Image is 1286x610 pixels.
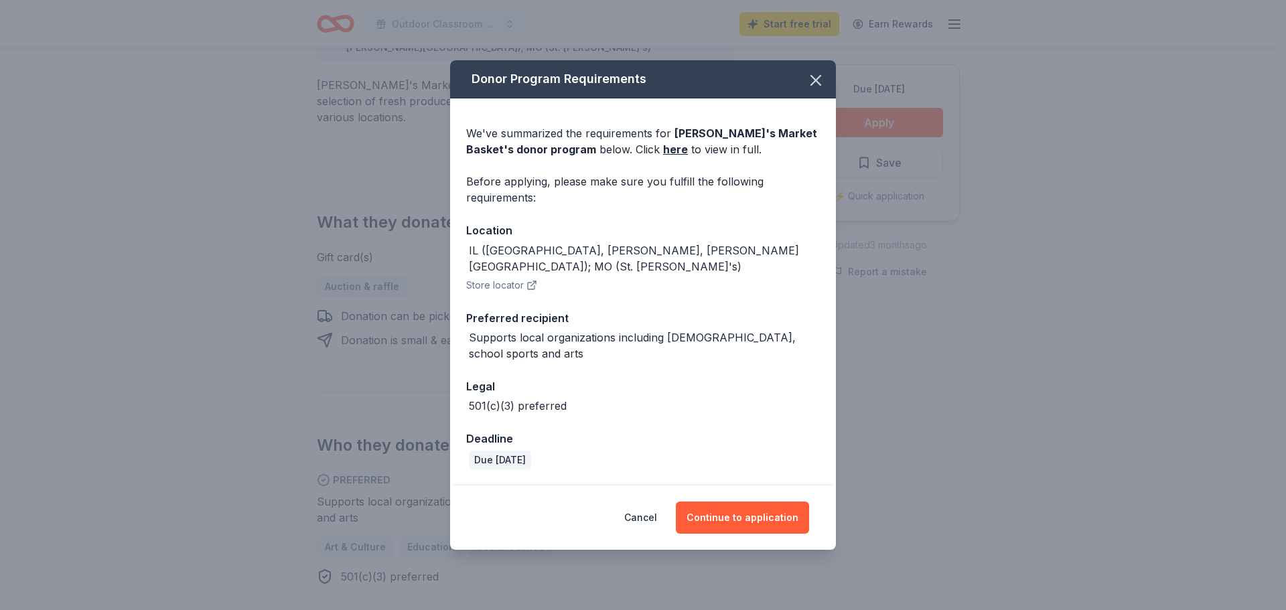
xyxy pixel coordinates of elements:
div: Before applying, please make sure you fulfill the following requirements: [466,173,820,206]
div: Due [DATE] [469,451,531,469]
div: Donor Program Requirements [450,60,836,98]
div: 501(c)(3) preferred [469,398,567,414]
div: Deadline [466,430,820,447]
div: Preferred recipient [466,309,820,327]
div: IL ([GEOGRAPHIC_DATA], [PERSON_NAME], [PERSON_NAME][GEOGRAPHIC_DATA]); MO (St. [PERSON_NAME]'s) [469,242,820,275]
a: here [663,141,688,157]
div: Location [466,222,820,239]
button: Store locator [466,277,537,293]
div: We've summarized the requirements for below. Click to view in full. [466,125,820,157]
div: Legal [466,378,820,395]
button: Continue to application [676,502,809,534]
div: Supports local organizations including [DEMOGRAPHIC_DATA], school sports and arts [469,329,820,362]
button: Cancel [624,502,657,534]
